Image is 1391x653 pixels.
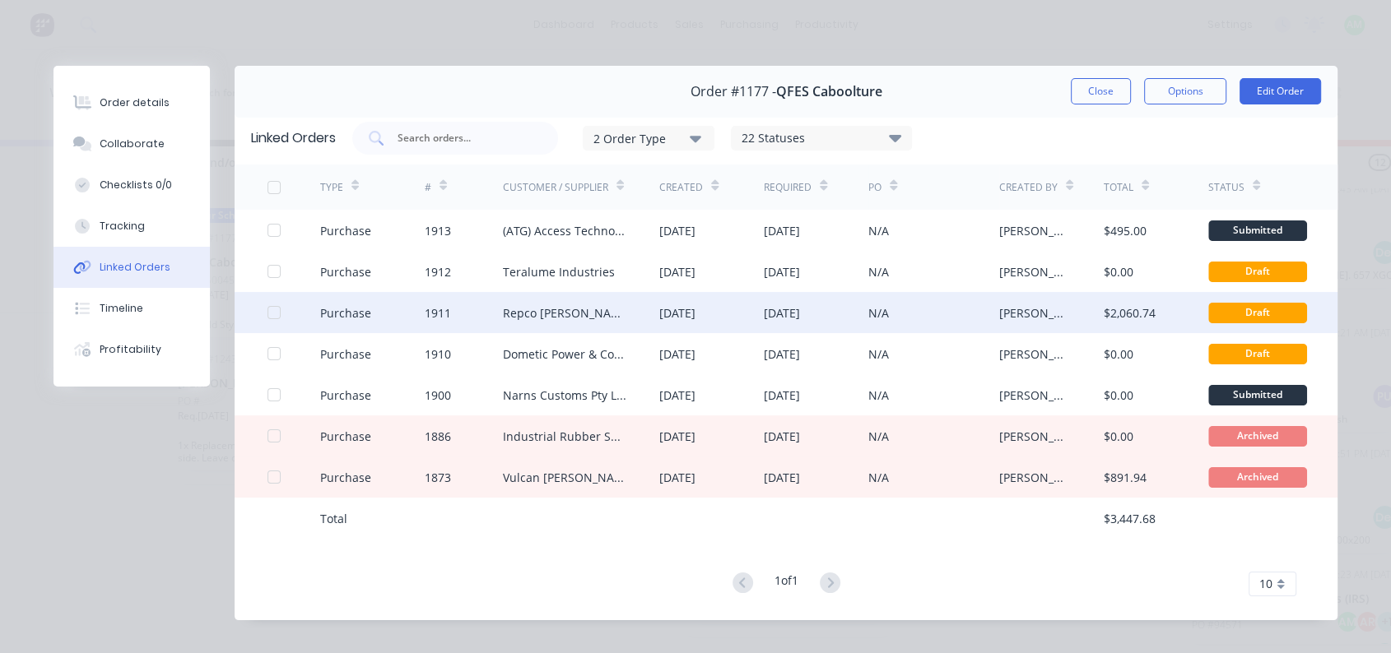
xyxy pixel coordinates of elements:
[999,180,1058,195] div: Created By
[1208,262,1307,282] div: Draft
[425,469,451,486] div: 1873
[691,84,776,100] span: Order #1177 -
[1208,344,1307,364] div: Draft
[425,304,451,322] div: 1911
[868,428,889,445] div: N/A
[1104,263,1133,280] div: $0.00
[100,260,170,275] div: Linked Orders
[1208,426,1307,447] div: Archived
[53,164,210,206] button: Checklists 0/0
[1259,575,1272,592] span: 10
[53,82,210,123] button: Order details
[53,206,210,247] button: Tracking
[868,345,889,363] div: N/A
[659,263,695,280] div: [DATE]
[53,329,210,370] button: Profitability
[999,304,1071,322] div: [PERSON_NAME]
[503,222,627,239] div: (ATG) Access Technology Group
[1208,385,1307,405] div: Submitted
[659,345,695,363] div: [DATE]
[1104,428,1133,445] div: $0.00
[659,222,695,239] div: [DATE]
[320,180,343,195] div: TYPE
[659,428,695,445] div: [DATE]
[1104,510,1156,527] div: $3,447.68
[764,263,800,280] div: [DATE]
[764,304,800,322] div: [DATE]
[425,345,451,363] div: 1910
[1104,304,1156,322] div: $2,060.74
[100,137,165,151] div: Collaborate
[320,304,371,322] div: Purchase
[868,387,889,404] div: N/A
[1208,303,1307,323] div: Draft
[100,301,143,316] div: Timeline
[593,129,704,146] div: 2 Order Type
[764,387,800,404] div: [DATE]
[1104,222,1147,239] div: $495.00
[764,222,800,239] div: [DATE]
[1240,78,1321,104] button: Edit Order
[53,288,210,329] button: Timeline
[868,263,889,280] div: N/A
[320,510,347,527] div: Total
[503,263,615,280] div: Teralume Industries
[776,84,882,100] span: QFES Caboolture
[1104,469,1147,486] div: $891.94
[583,126,714,151] button: 2 Order Type
[659,180,703,195] div: Created
[868,180,882,195] div: PO
[1144,78,1226,104] button: Options
[320,345,371,363] div: Purchase
[100,342,161,357] div: Profitability
[659,387,695,404] div: [DATE]
[100,219,145,234] div: Tracking
[1104,345,1133,363] div: $0.00
[251,128,336,148] div: Linked Orders
[868,304,889,322] div: N/A
[100,178,172,192] div: Checklists 0/0
[396,130,533,146] input: Search orders...
[999,428,1071,445] div: [PERSON_NAME]
[425,387,451,404] div: 1900
[1208,467,1307,488] div: Archived
[1104,180,1133,195] div: Total
[868,222,889,239] div: N/A
[503,469,627,486] div: Vulcan [PERSON_NAME]
[764,180,812,195] div: Required
[53,247,210,288] button: Linked Orders
[999,345,1071,363] div: [PERSON_NAME]
[100,95,170,110] div: Order details
[999,469,1071,486] div: [PERSON_NAME]
[732,129,911,147] div: 22 Statuses
[868,469,889,486] div: N/A
[320,387,371,404] div: Purchase
[53,123,210,164] button: Collaborate
[425,180,431,195] div: #
[503,345,627,363] div: Dometic Power & Control (Enerdrive) Pty Ltd
[999,263,1071,280] div: [PERSON_NAME]
[503,304,627,322] div: Repco [PERSON_NAME]
[999,387,1071,404] div: [PERSON_NAME]
[503,180,608,195] div: Customer / Supplier
[1071,78,1131,104] button: Close
[503,387,627,404] div: Narns Customs Pty Ltd
[425,428,451,445] div: 1886
[1208,180,1244,195] div: Status
[425,263,451,280] div: 1912
[320,428,371,445] div: Purchase
[764,428,800,445] div: [DATE]
[1208,220,1307,241] div: Submitted
[775,572,798,595] div: 1 of 1
[503,428,627,445] div: Industrial Rubber Supplies IRS
[1104,387,1133,404] div: $0.00
[659,469,695,486] div: [DATE]
[320,222,371,239] div: Purchase
[320,263,371,280] div: Purchase
[999,222,1071,239] div: [PERSON_NAME]
[764,469,800,486] div: [DATE]
[320,469,371,486] div: Purchase
[764,345,800,363] div: [DATE]
[659,304,695,322] div: [DATE]
[425,222,451,239] div: 1913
